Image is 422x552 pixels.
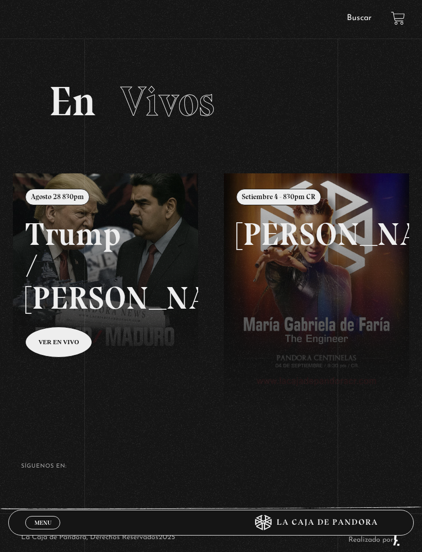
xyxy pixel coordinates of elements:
span: Vivos [120,77,215,126]
span: Menu [34,520,51,526]
a: Realizado por [348,536,401,544]
a: View your shopping cart [391,11,405,25]
a: Buscar [347,14,372,22]
p: La Caja de Pandora, Derechos Reservados 2025 [21,531,175,546]
span: Cerrar [31,528,55,536]
h4: SÍguenos en: [21,464,401,469]
h2: En [49,81,373,122]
